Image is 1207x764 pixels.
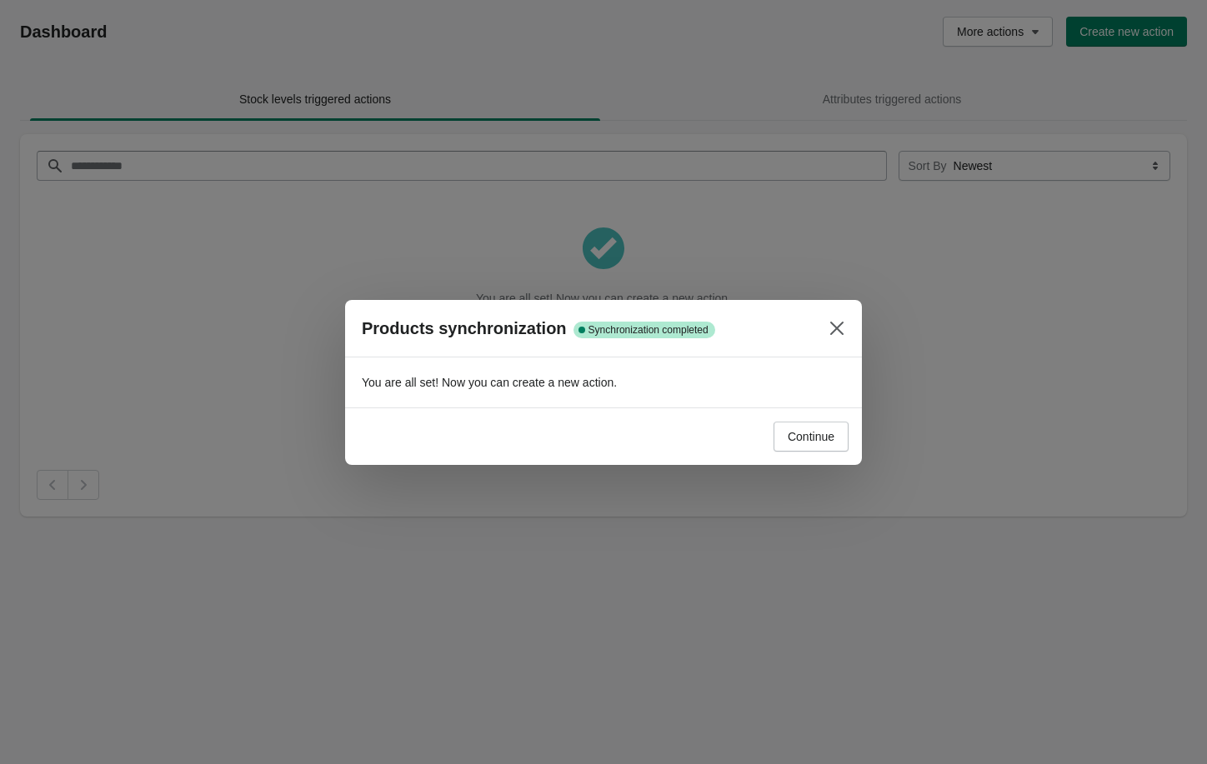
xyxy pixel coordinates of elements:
[822,313,852,343] button: Close
[588,323,709,337] span: Synchronization completed
[788,430,834,443] span: Continue
[362,374,845,391] p: You are all set! Now you can create a new action.
[362,318,567,338] h3: Products synchronization
[774,422,849,452] button: Continue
